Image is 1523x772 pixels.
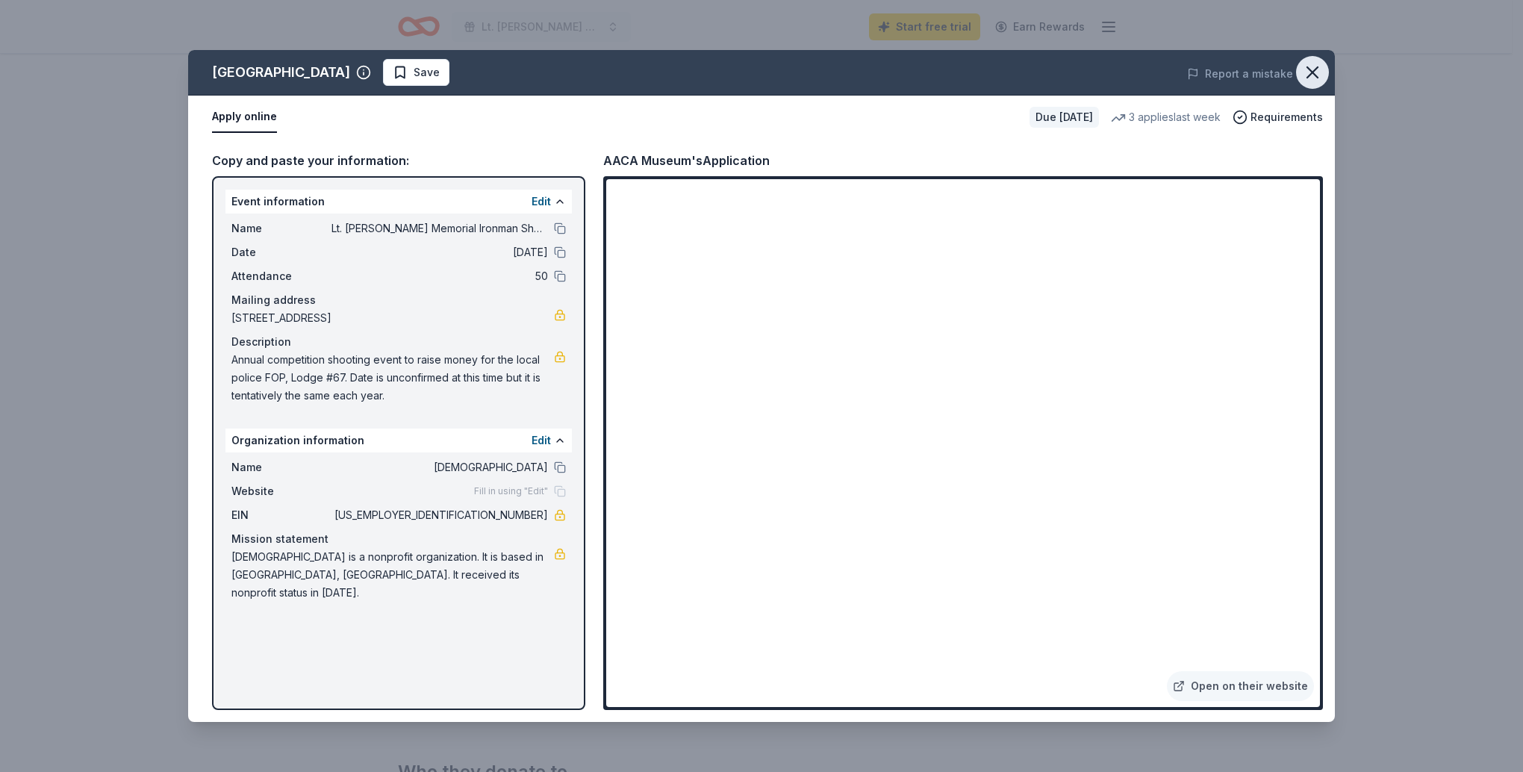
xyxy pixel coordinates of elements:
[1030,107,1099,128] div: Due [DATE]
[225,190,572,214] div: Event information
[383,59,449,86] button: Save
[1111,108,1221,126] div: 3 applies last week
[231,530,566,548] div: Mission statement
[1167,671,1314,701] a: Open on their website
[212,151,585,170] div: Copy and paste your information:
[212,102,277,133] button: Apply online
[532,432,551,449] button: Edit
[414,63,440,81] span: Save
[231,220,331,237] span: Name
[1251,108,1323,126] span: Requirements
[331,458,548,476] span: [DEMOGRAPHIC_DATA]
[603,151,770,170] div: AACA Museum's Application
[231,506,331,524] span: EIN
[331,220,548,237] span: Lt. [PERSON_NAME] Memorial Ironman Shoot
[231,548,554,602] span: [DEMOGRAPHIC_DATA] is a nonprofit organization. It is based in [GEOGRAPHIC_DATA], [GEOGRAPHIC_DAT...
[231,482,331,500] span: Website
[331,267,548,285] span: 50
[474,485,548,497] span: Fill in using "Edit"
[532,193,551,211] button: Edit
[231,243,331,261] span: Date
[1233,108,1323,126] button: Requirements
[231,309,554,327] span: [STREET_ADDRESS]
[225,429,572,452] div: Organization information
[231,458,331,476] span: Name
[212,60,350,84] div: [GEOGRAPHIC_DATA]
[231,333,566,351] div: Description
[1187,65,1293,83] button: Report a mistake
[231,351,554,405] span: Annual competition shooting event to raise money for the local police FOP, Lodge #67. Date is unc...
[331,243,548,261] span: [DATE]
[231,291,566,309] div: Mailing address
[231,267,331,285] span: Attendance
[331,506,548,524] span: [US_EMPLOYER_IDENTIFICATION_NUMBER]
